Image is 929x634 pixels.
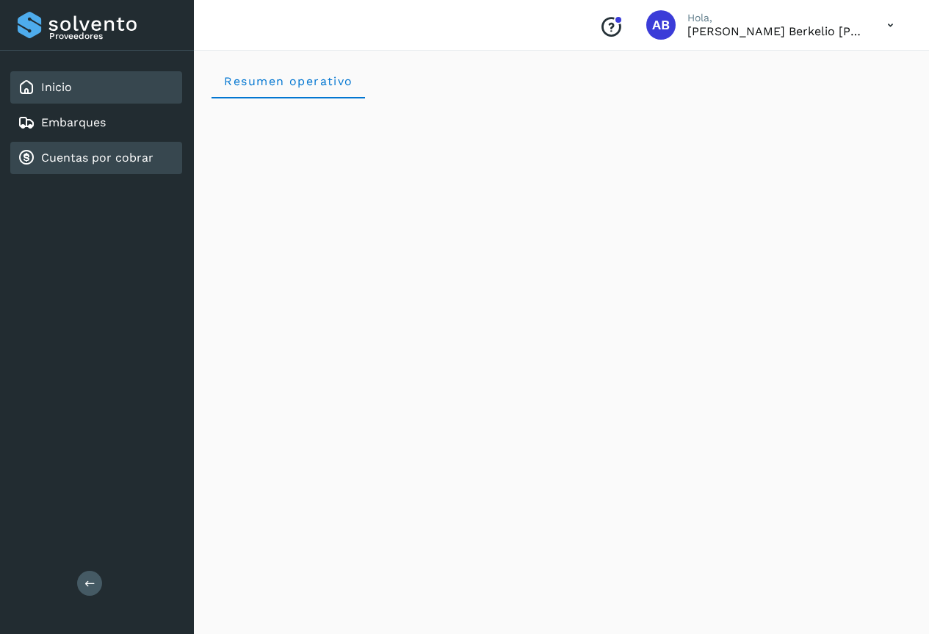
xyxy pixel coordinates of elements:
[49,31,176,41] p: Proveedores
[41,115,106,129] a: Embarques
[10,71,182,104] div: Inicio
[10,107,182,139] div: Embarques
[41,80,72,94] a: Inicio
[223,74,353,88] span: Resumen operativo
[41,151,153,165] a: Cuentas por cobrar
[687,24,864,38] p: Arturo Berkelio Martinez Hernández
[687,12,864,24] p: Hola,
[10,142,182,174] div: Cuentas por cobrar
